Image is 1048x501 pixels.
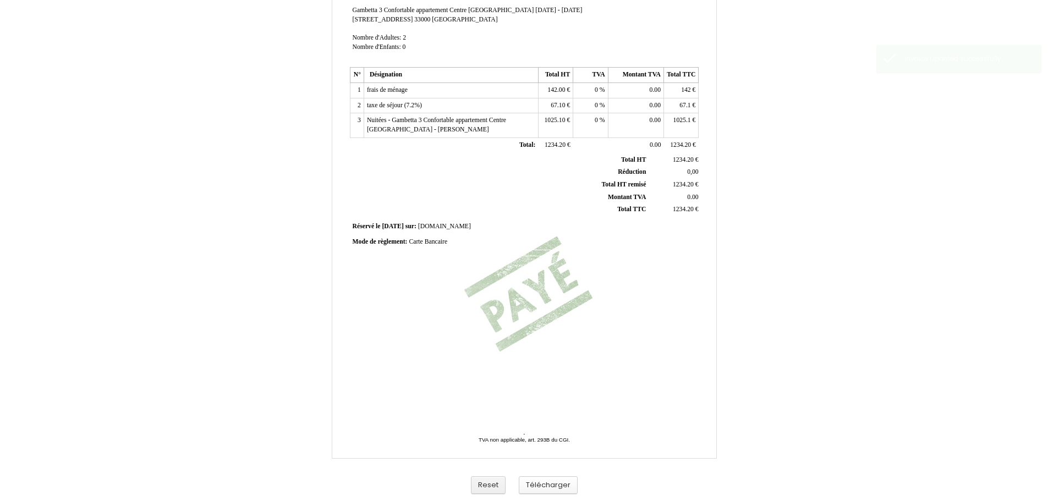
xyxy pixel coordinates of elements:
span: 1234.20 [673,156,694,163]
td: € [648,203,700,216]
span: 67.1 [679,102,690,109]
span: 1234.20 [670,141,691,148]
td: € [648,179,700,191]
span: 33000 [414,16,430,23]
span: 142.00 [547,86,565,93]
span: frais de ménage [367,86,408,93]
th: Total HT [538,68,573,83]
td: 2 [350,98,364,113]
span: sur: [405,223,416,230]
span: 67.10 [551,102,565,109]
span: Réduction [618,168,646,175]
button: Reset [471,476,506,494]
span: Gambetta 3 Confortable appartement Centre [GEOGRAPHIC_DATA] [353,7,534,14]
td: 1 [350,83,364,98]
span: [DOMAIN_NAME] [418,223,471,230]
th: Total TTC [664,68,699,83]
span: Mode de règlement: [353,238,408,245]
span: 2 [403,34,406,41]
td: % [573,98,608,113]
span: [DATE] - [DATE] [535,7,582,14]
span: 1234.20 [545,141,566,148]
td: € [664,137,699,153]
td: 3 [350,113,364,137]
td: % [573,83,608,98]
th: TVA [573,68,608,83]
th: Désignation [364,68,538,83]
td: € [538,113,573,137]
td: € [538,98,573,113]
span: 142 [681,86,691,93]
span: 1234.20 [673,181,694,188]
span: 0,00 [687,168,698,175]
td: € [538,83,573,98]
td: € [648,154,700,166]
span: taxe de séjour (7.2%) [367,102,422,109]
span: Carte Bancaire [409,238,447,245]
span: [GEOGRAPHIC_DATA] [432,16,497,23]
button: Télécharger [519,476,578,494]
span: 0.00 [687,194,698,201]
span: 0.00 [650,141,661,148]
span: Nuitées - Gambetta 3 Confortable appartement Centre [GEOGRAPHIC_DATA] - [PERSON_NAME] [367,117,506,133]
span: Nombre d'Enfants: [353,43,401,51]
th: Montant TVA [608,68,663,83]
th: N° [350,68,364,83]
span: 0.00 [650,102,661,109]
span: Réservé le [353,223,381,230]
span: - [523,431,525,437]
span: Total TTC [617,206,646,213]
span: 1234.20 [673,206,694,213]
span: Montant TVA [608,194,646,201]
td: € [538,137,573,153]
span: 1025.10 [544,117,565,124]
span: 0.00 [650,86,661,93]
span: Total HT remisé [601,181,646,188]
span: 0 [403,43,406,51]
div: Invoice updated successfully [904,54,1030,64]
td: € [664,113,699,137]
span: 0 [595,117,598,124]
span: Total: [519,141,535,148]
span: 0 [595,86,598,93]
td: € [664,98,699,113]
td: % [573,113,608,137]
span: [STREET_ADDRESS] [353,16,413,23]
span: [DATE] [382,223,403,230]
span: TVA non applicable, art. 293B du CGI. [479,437,570,443]
td: € [664,83,699,98]
span: Nombre d'Adultes: [353,34,402,41]
span: 1025.1 [673,117,691,124]
span: 0.00 [650,117,661,124]
span: Total HT [621,156,646,163]
span: 0 [595,102,598,109]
